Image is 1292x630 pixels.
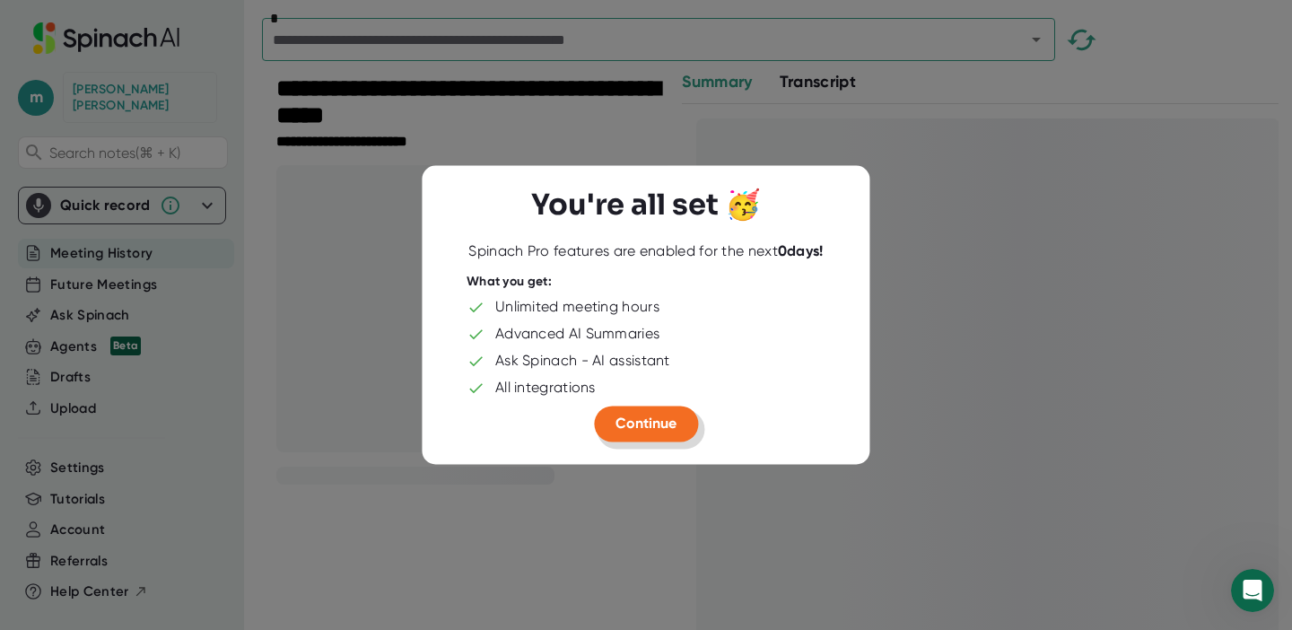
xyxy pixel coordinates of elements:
[495,353,670,371] div: Ask Spinach - AI assistant
[594,407,698,442] button: Continue
[1231,569,1274,612] iframe: Intercom live chat
[468,242,823,260] div: Spinach Pro features are enabled for the next
[495,299,659,317] div: Unlimited meeting hours
[495,326,659,344] div: Advanced AI Summaries
[778,242,824,259] b: 0 days!
[531,188,761,222] h3: You're all set 🥳
[467,274,552,290] div: What you get:
[495,380,596,398] div: All integrations
[615,416,677,433] span: Continue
